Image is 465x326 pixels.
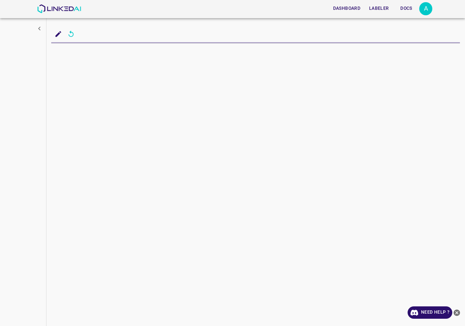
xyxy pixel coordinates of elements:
button: show more [33,22,46,35]
button: Labeler [366,3,392,15]
img: LinkedAI [37,4,81,13]
a: Labeler [365,1,393,16]
button: Docs [395,3,418,15]
div: A [419,2,432,15]
button: close-help [452,306,461,319]
a: Docs [393,1,419,16]
button: Open settings [419,2,432,15]
a: Dashboard [329,1,365,16]
button: Dashboard [330,3,363,15]
button: add to shopping cart [52,27,65,41]
a: Need Help ? [408,306,452,319]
